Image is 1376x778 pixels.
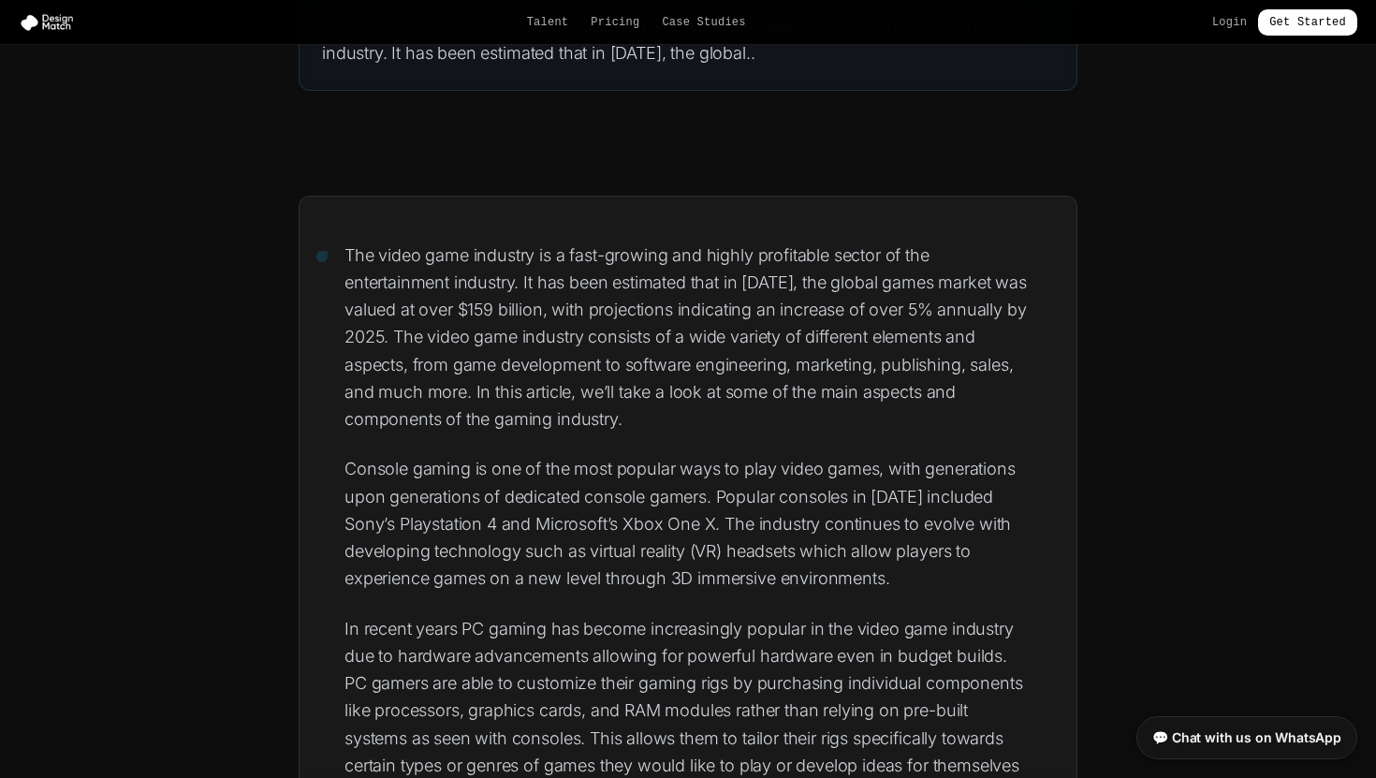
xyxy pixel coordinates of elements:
a: Case Studies [662,15,745,30]
a: Pricing [591,15,639,30]
a: Talent [527,15,569,30]
p: Console gaming is one of the most popular ways to play video games, with generations upon generat... [344,455,1032,592]
img: Design Match [19,13,82,32]
a: Get Started [1258,9,1357,36]
p: The video game industry is a fast-growing and highly profitable sector of the entertainment indus... [344,242,1032,433]
a: 💬 Chat with us on WhatsApp [1136,716,1357,759]
a: Login [1212,15,1247,30]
